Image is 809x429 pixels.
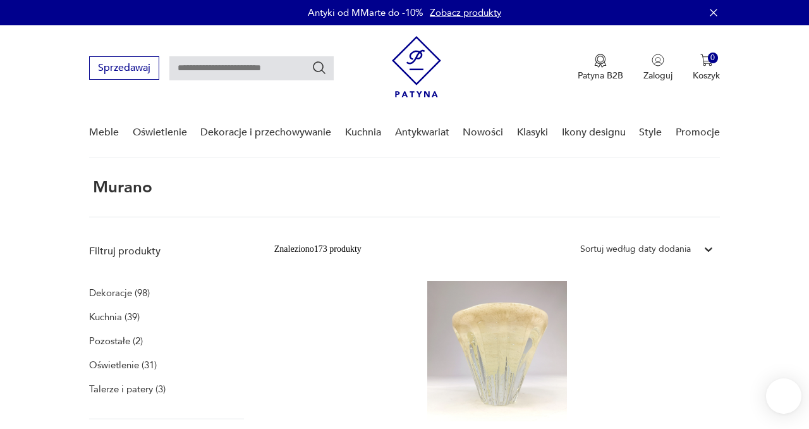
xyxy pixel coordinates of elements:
[463,108,503,157] a: Nowości
[274,242,362,256] div: Znaleziono 173 produkty
[578,54,623,82] a: Ikona medaluPatyna B2B
[578,54,623,82] button: Patyna B2B
[766,378,801,414] iframe: Smartsupp widget button
[89,108,119,157] a: Meble
[89,178,152,196] h1: murano
[89,284,150,302] a: Dekoracje (98)
[89,356,157,374] a: Oświetlenie (31)
[89,332,143,350] a: Pozostałe (2)
[430,6,501,19] a: Zobacz produkty
[89,65,159,73] a: Sprzedawaj
[700,54,713,66] img: Ikona koszyka
[89,380,166,398] a: Talerze i patery (3)
[676,108,720,157] a: Promocje
[639,108,662,157] a: Style
[312,60,327,75] button: Szukaj
[308,6,423,19] p: Antyki od MMarte do -10%
[578,70,623,82] p: Patyna B2B
[594,54,607,68] img: Ikona medalu
[345,108,381,157] a: Kuchnia
[200,108,331,157] a: Dekoracje i przechowywanie
[395,108,449,157] a: Antykwariat
[693,70,720,82] p: Koszyk
[517,108,548,157] a: Klasyki
[580,242,691,256] div: Sortuj według daty dodania
[89,56,159,80] button: Sprzedawaj
[643,54,672,82] button: Zaloguj
[693,54,720,82] button: 0Koszyk
[89,308,140,326] a: Kuchnia (39)
[133,108,187,157] a: Oświetlenie
[562,108,626,157] a: Ikony designu
[89,244,244,258] p: Filtruj produkty
[392,36,441,97] img: Patyna - sklep z meblami i dekoracjami vintage
[643,70,672,82] p: Zaloguj
[708,53,719,63] div: 0
[652,54,664,66] img: Ikonka użytkownika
